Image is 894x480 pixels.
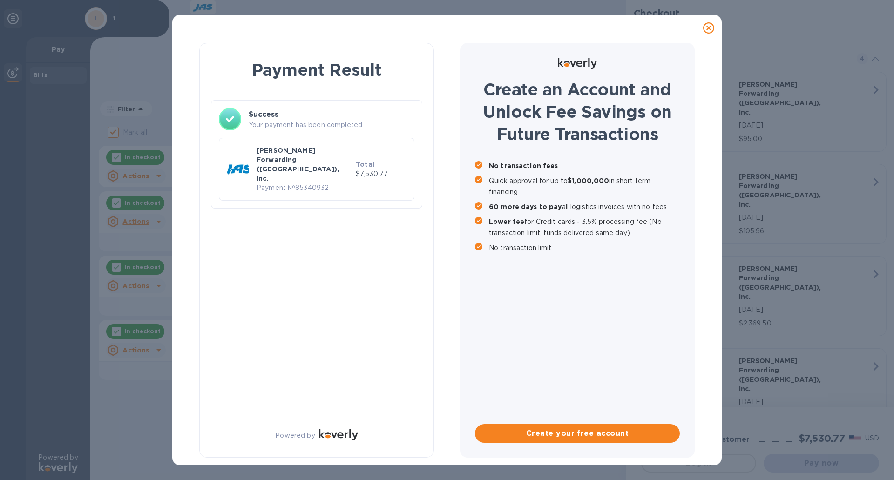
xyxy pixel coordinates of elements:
p: No transaction limit [489,242,680,253]
p: [PERSON_NAME] Forwarding ([GEOGRAPHIC_DATA]), Inc. [257,146,352,183]
p: $7,530.77 [356,169,406,179]
p: all logistics invoices with no fees [489,201,680,212]
p: Your payment has been completed. [249,120,414,130]
button: Create your free account [475,424,680,443]
b: Lower fee [489,218,524,225]
h3: Success [249,109,414,120]
b: No transaction fees [489,162,558,169]
b: 60 more days to pay [489,203,562,210]
b: Total [356,161,374,168]
p: for Credit cards - 3.5% processing fee (No transaction limit, funds delivered same day) [489,216,680,238]
b: $1,000,000 [568,177,609,184]
p: Quick approval for up to in short term financing [489,175,680,197]
span: Create your free account [482,428,672,439]
p: Payment № 85340932 [257,183,352,193]
img: Logo [319,429,358,440]
img: Logo [558,58,597,69]
h1: Create an Account and Unlock Fee Savings on Future Transactions [475,78,680,145]
h1: Payment Result [215,58,419,81]
p: Powered by [275,431,315,440]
